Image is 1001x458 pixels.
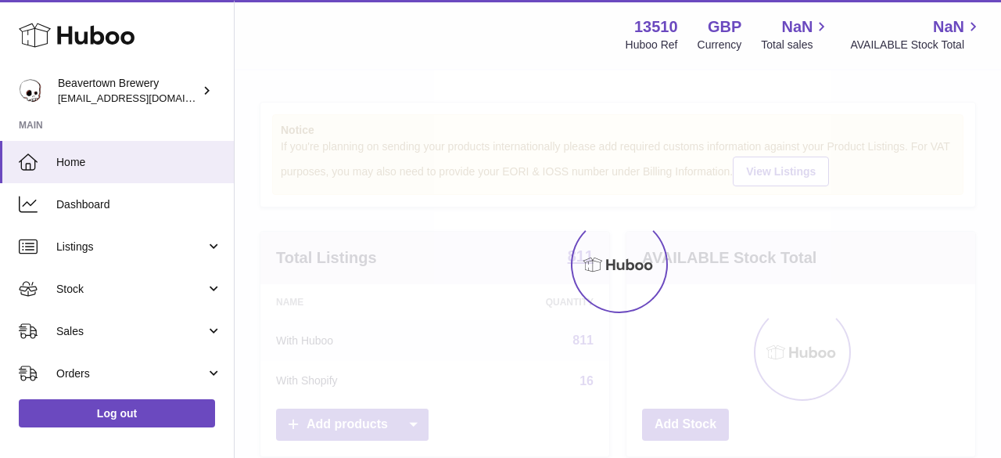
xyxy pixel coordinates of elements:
[56,155,222,170] span: Home
[781,16,813,38] span: NaN
[58,92,230,104] span: [EMAIL_ADDRESS][DOMAIN_NAME]
[19,79,42,103] img: internalAdmin-13510@internal.huboo.com
[850,38,982,52] span: AVAILABLE Stock Total
[56,366,206,381] span: Orders
[626,38,678,52] div: Huboo Ref
[634,16,678,38] strong: 13510
[56,240,206,254] span: Listings
[850,16,982,52] a: NaN AVAILABLE Stock Total
[708,16,741,38] strong: GBP
[933,16,964,38] span: NaN
[58,76,199,106] div: Beavertown Brewery
[56,282,206,297] span: Stock
[698,38,742,52] div: Currency
[56,324,206,339] span: Sales
[56,197,222,212] span: Dashboard
[761,38,831,52] span: Total sales
[19,399,215,427] a: Log out
[761,16,831,52] a: NaN Total sales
